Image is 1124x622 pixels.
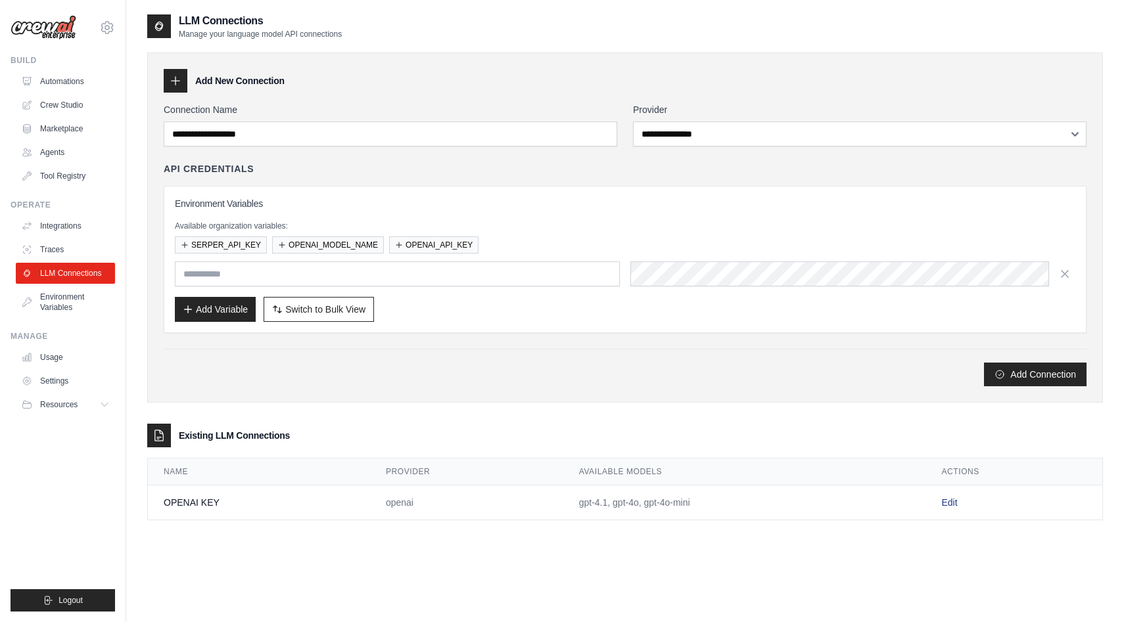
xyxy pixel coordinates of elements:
[16,370,115,391] a: Settings
[16,71,115,92] a: Automations
[264,297,374,322] button: Switch to Bulk View
[11,331,115,342] div: Manage
[16,263,115,284] a: LLM Connections
[40,399,78,410] span: Resources
[285,303,365,316] span: Switch to Bulk View
[11,55,115,66] div: Build
[179,29,342,39] p: Manage your language model API connections
[563,485,926,520] td: gpt-4.1, gpt-4o, gpt-4o-mini
[16,286,115,318] a: Environment Variables
[16,166,115,187] a: Tool Registry
[370,458,563,485] th: Provider
[11,200,115,210] div: Operate
[164,162,254,175] h4: API Credentials
[148,485,370,520] td: OPENAI KEY
[175,221,1075,231] p: Available organization variables:
[984,363,1087,386] button: Add Connection
[389,236,479,254] button: OPENAI_API_KEY
[16,215,115,236] a: Integrations
[16,118,115,139] a: Marketplace
[179,13,342,29] h2: LLM Connections
[148,458,370,485] th: Name
[59,595,83,606] span: Logout
[175,197,1075,210] h3: Environment Variables
[16,239,115,260] a: Traces
[11,589,115,611] button: Logout
[175,297,256,322] button: Add Variable
[272,236,384,254] button: OPENAI_MODEL_NAME
[16,95,115,116] a: Crew Studio
[633,103,1087,116] label: Provider
[11,15,76,40] img: Logo
[175,236,267,254] button: SERPER_API_KEY
[370,485,563,520] td: openai
[179,429,290,442] h3: Existing LLM Connections
[16,142,115,163] a: Agents
[941,497,957,508] a: Edit
[563,458,926,485] th: Available Models
[925,458,1102,485] th: Actions
[164,103,617,116] label: Connection Name
[16,394,115,415] button: Resources
[195,74,285,87] h3: Add New Connection
[16,347,115,368] a: Usage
